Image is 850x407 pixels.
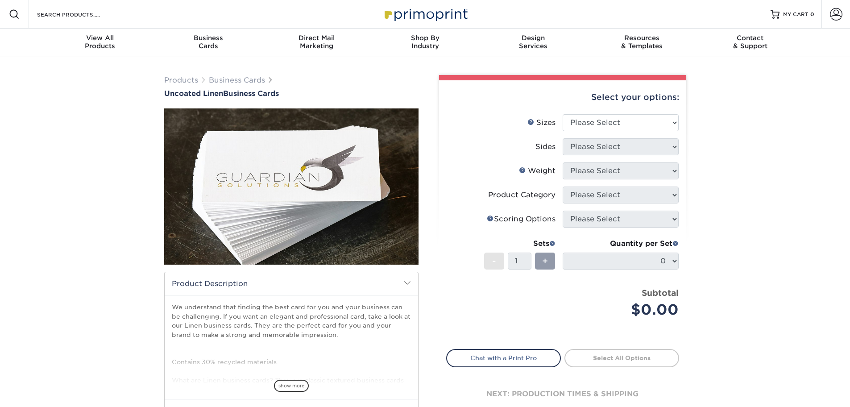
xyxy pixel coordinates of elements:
[164,89,419,98] a: Uncoated LinenBusiness Cards
[164,89,223,98] span: Uncoated Linen
[527,117,556,128] div: Sizes
[154,34,262,42] span: Business
[46,29,154,57] a: View AllProducts
[569,299,679,320] div: $0.00
[564,349,679,367] a: Select All Options
[535,141,556,152] div: Sides
[262,34,371,50] div: Marketing
[371,34,479,50] div: Industry
[371,29,479,57] a: Shop ByIndustry
[783,11,809,18] span: MY CART
[696,34,804,50] div: & Support
[488,190,556,200] div: Product Category
[209,76,265,84] a: Business Cards
[371,34,479,42] span: Shop By
[446,80,679,114] div: Select your options:
[563,238,679,249] div: Quantity per Set
[164,89,419,98] h1: Business Cards
[164,59,419,314] img: Uncoated Linen 01
[642,288,679,298] strong: Subtotal
[479,34,588,42] span: Design
[588,34,696,50] div: & Templates
[810,11,814,17] span: 0
[542,254,548,268] span: +
[165,272,418,295] h2: Product Description
[381,4,470,24] img: Primoprint
[46,34,154,42] span: View All
[479,34,588,50] div: Services
[519,166,556,176] div: Weight
[588,29,696,57] a: Resources& Templates
[154,34,262,50] div: Cards
[479,29,588,57] a: DesignServices
[164,76,198,84] a: Products
[484,238,556,249] div: Sets
[588,34,696,42] span: Resources
[262,34,371,42] span: Direct Mail
[446,349,561,367] a: Chat with a Print Pro
[696,34,804,42] span: Contact
[154,29,262,57] a: BusinessCards
[492,254,496,268] span: -
[262,29,371,57] a: Direct MailMarketing
[46,34,154,50] div: Products
[274,380,309,392] span: show more
[487,214,556,224] div: Scoring Options
[696,29,804,57] a: Contact& Support
[36,9,123,20] input: SEARCH PRODUCTS.....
